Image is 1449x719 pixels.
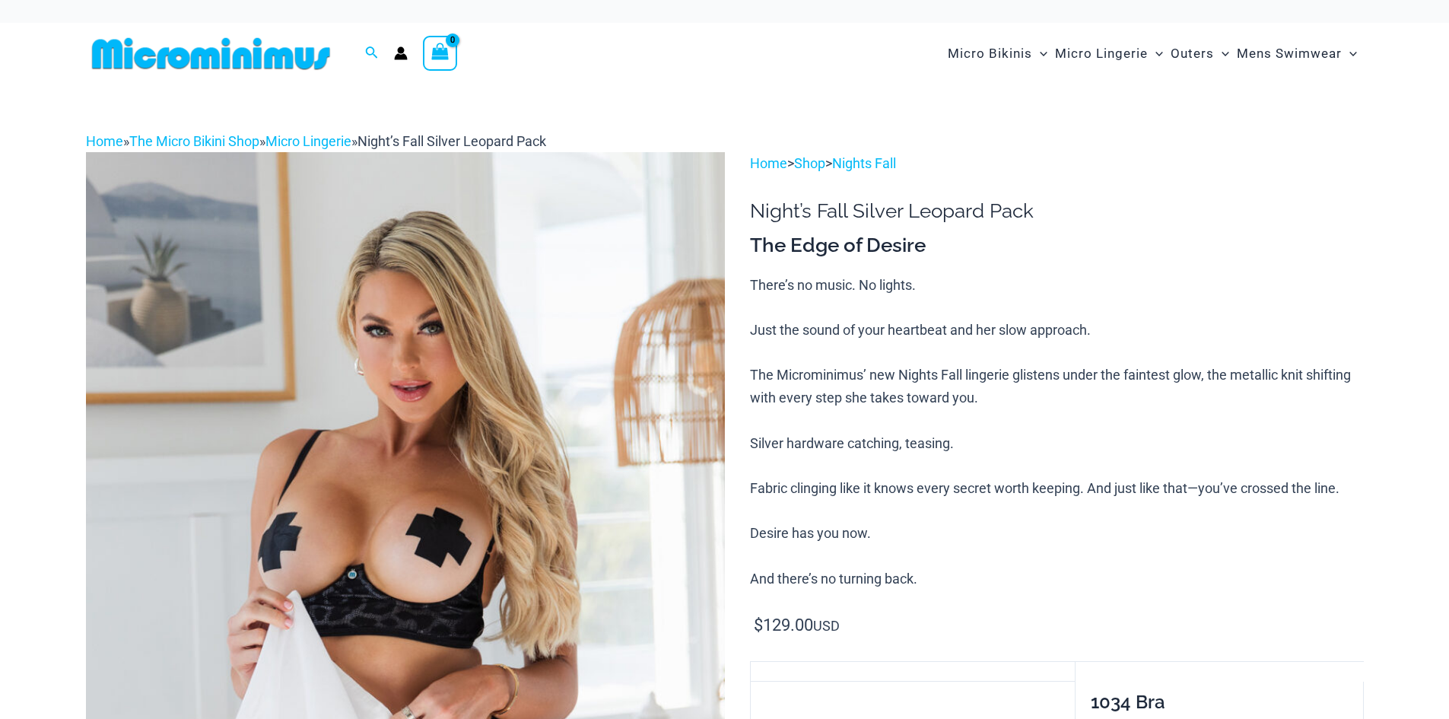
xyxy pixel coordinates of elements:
img: MM SHOP LOGO FLAT [86,37,336,71]
a: Home [86,133,123,149]
p: USD [750,614,1363,638]
p: There’s no music. No lights. Just the sound of your heartbeat and her slow approach. The Micromin... [750,274,1363,590]
a: Mens SwimwearMenu ToggleMenu Toggle [1233,30,1361,77]
span: Micro Bikinis [948,34,1032,73]
span: Outers [1171,34,1214,73]
a: View Shopping Cart, empty [423,36,458,71]
nav: Site Navigation [942,28,1364,79]
h1: Night’s Fall Silver Leopard Pack [750,199,1363,223]
a: Micro Lingerie [265,133,351,149]
span: » » » [86,133,546,149]
a: Micro BikinisMenu ToggleMenu Toggle [944,30,1051,77]
span: Menu Toggle [1214,34,1229,73]
a: Nights Fall [832,155,896,171]
a: The Micro Bikini Shop [129,133,259,149]
h3: The Edge of Desire [750,233,1363,259]
a: Search icon link [365,44,379,63]
a: Account icon link [394,46,408,60]
span: Menu Toggle [1032,34,1047,73]
span: Mens Swimwear [1237,34,1342,73]
span: Menu Toggle [1342,34,1357,73]
a: Home [750,155,787,171]
span: Night’s Fall Silver Leopard Pack [357,133,546,149]
span: Micro Lingerie [1055,34,1148,73]
bdi: 129.00 [754,616,813,635]
p: > > [750,152,1363,175]
span: 1034 Bra [1091,691,1165,713]
span: Menu Toggle [1148,34,1163,73]
a: Micro LingerieMenu ToggleMenu Toggle [1051,30,1167,77]
a: OutersMenu ToggleMenu Toggle [1167,30,1233,77]
span: $ [754,616,763,635]
a: Shop [794,155,825,171]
